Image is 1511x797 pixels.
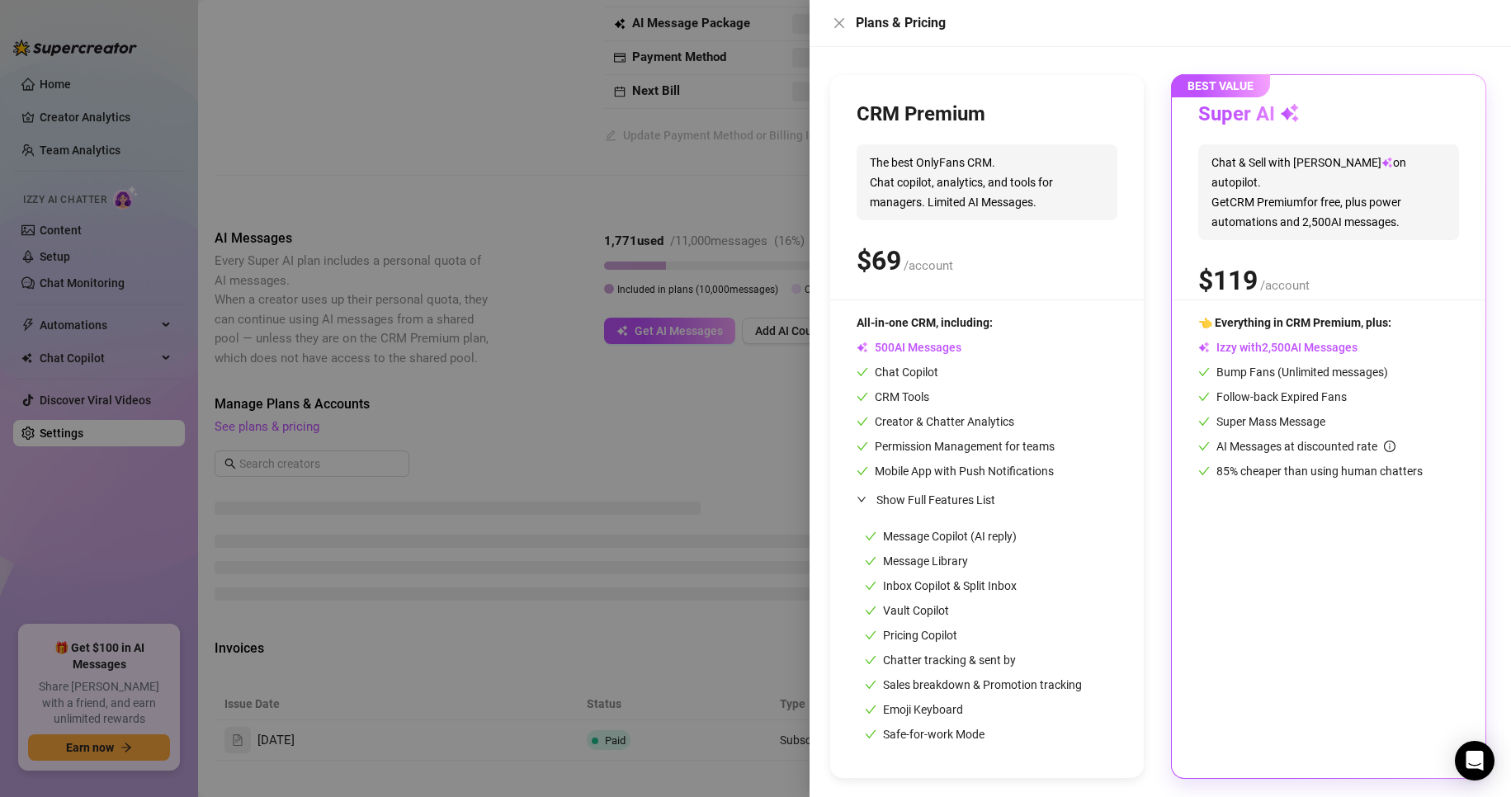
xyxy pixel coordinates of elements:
span: expanded [857,494,866,504]
span: BEST VALUE [1171,74,1270,97]
span: info-circle [1384,441,1395,452]
div: Show Full Features List [857,480,1117,519]
span: Chat & Sell with [PERSON_NAME] on autopilot. Get CRM Premium for free, plus power automations and... [1198,144,1459,240]
span: Sales breakdown & Promotion tracking [865,678,1082,691]
span: $ [857,245,901,276]
span: /account [904,258,953,273]
span: Safe-for-work Mode [865,728,985,741]
span: Chatter tracking & sent by [865,653,1016,667]
span: check [1198,391,1210,403]
span: The best OnlyFans CRM. Chat copilot, analytics, and tools for managers. Limited AI Messages. [857,144,1117,220]
span: close [833,17,846,30]
span: Vault Copilot [865,604,949,617]
span: check [857,366,868,378]
span: Super Mass Message [1198,415,1325,428]
span: Inbox Copilot & Split Inbox [865,579,1017,592]
span: Chat Copilot [857,365,938,379]
span: Creator & Chatter Analytics [857,415,1014,428]
span: Permission Management for teams [857,440,1055,453]
span: check [865,555,876,567]
span: Izzy with AI Messages [1198,341,1358,354]
span: 85% cheaper than using human chatters [1198,465,1423,478]
span: check [1198,465,1210,477]
span: check [1198,441,1210,452]
span: 👈 Everything in CRM Premium, plus: [1198,316,1391,329]
div: Open Intercom Messenger [1455,741,1494,780]
span: CRM Tools [857,390,929,403]
h3: CRM Premium [857,101,985,128]
span: check [865,679,876,691]
span: Message Library [865,554,968,568]
span: check [857,391,868,403]
span: check [865,605,876,616]
h3: Super AI [1198,101,1300,128]
span: AI Messages at discounted rate [1216,440,1395,453]
span: /account [1260,278,1310,293]
span: Bump Fans (Unlimited messages) [1198,365,1388,379]
span: Show Full Features List [876,493,995,507]
span: Pricing Copilot [865,629,957,642]
span: check [865,531,876,542]
span: AI Messages [857,341,961,354]
span: check [865,580,876,592]
div: Plans & Pricing [856,13,1491,33]
span: check [865,704,876,715]
span: Mobile App with Push Notifications [857,465,1054,478]
span: check [857,416,868,427]
span: Message Copilot (AI reply) [865,530,1017,543]
span: Follow-back Expired Fans [1198,390,1347,403]
button: Close [829,13,849,33]
span: $ [1198,265,1258,296]
span: check [865,729,876,740]
span: check [857,465,868,477]
span: check [1198,416,1210,427]
span: check [1198,366,1210,378]
span: check [865,630,876,641]
span: check [865,654,876,666]
span: check [857,441,868,452]
span: All-in-one CRM, including: [857,316,993,329]
span: Emoji Keyboard [865,703,963,716]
